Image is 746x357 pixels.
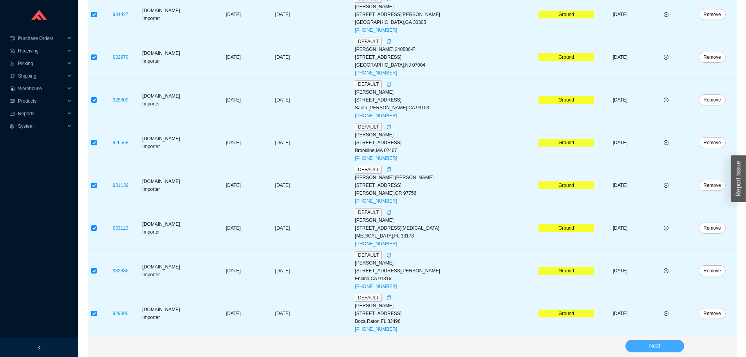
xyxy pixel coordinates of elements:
span: DEFAULT [355,294,382,302]
div: [DATE] [261,53,304,61]
span: plus-circle [664,311,668,316]
a: 925809 [113,97,128,103]
div: [DOMAIN_NAME] Importer [143,263,206,279]
button: Remove [699,9,726,20]
span: copy [387,210,391,215]
div: [DOMAIN_NAME] Importer [143,49,206,65]
a: 926568 [113,140,128,145]
span: Remove [703,267,721,275]
div: [PERSON_NAME] 240586-F [355,45,535,53]
a: 929390 [113,311,128,316]
button: Remove [699,94,726,105]
td: [DATE] [596,292,645,335]
span: DEFAULT [355,38,382,45]
a: [PHONE_NUMBER] [355,326,397,332]
td: [DATE] [207,79,260,121]
td: [DATE] [207,121,260,164]
span: Remove [703,310,721,317]
td: [DATE] [596,164,645,207]
span: System [18,120,65,132]
div: Copy [387,80,391,88]
span: Warehouse [18,82,65,95]
div: Ground [538,96,594,104]
span: plus-circle [664,12,668,17]
div: [PERSON_NAME] , OR 97756 [355,189,535,197]
a: [PHONE_NUMBER] [355,156,397,161]
div: Ground [538,310,594,317]
button: Remove [699,137,726,148]
span: DEFAULT [355,166,382,174]
span: DEFAULT [355,80,382,88]
button: Next [625,340,684,352]
div: [PERSON_NAME] [355,3,535,11]
div: [DATE] [261,224,304,232]
span: Remove [703,224,721,232]
span: plus-circle [664,183,668,188]
span: left [37,345,42,350]
td: [DATE] [207,250,260,292]
div: [PERSON_NAME] [355,216,535,224]
div: [PERSON_NAME] [PERSON_NAME] [355,174,535,181]
a: 932886 [113,268,128,274]
span: fund [9,111,15,116]
button: Remove [699,180,726,191]
div: Ground [538,181,594,189]
div: [DATE] [261,310,304,317]
div: [STREET_ADDRESS][PERSON_NAME] [355,267,535,275]
span: copy [387,167,391,172]
a: [PHONE_NUMBER] [355,113,397,118]
div: Brookline , MA 02467 [355,147,535,154]
a: [PHONE_NUMBER] [355,284,397,289]
div: Copy [387,166,391,174]
div: [DATE] [261,96,304,104]
span: Remove [703,53,721,61]
a: 931139 [113,183,128,188]
span: plus-circle [664,140,668,145]
span: plus-circle [664,55,668,60]
div: [DOMAIN_NAME] Importer [143,220,206,236]
div: Copy [387,208,391,216]
span: read [9,99,15,103]
span: copy [387,125,391,129]
span: copy [387,253,391,257]
span: plus-circle [664,268,668,273]
div: Ground [538,11,594,18]
a: 932970 [113,54,128,60]
td: [DATE] [596,207,645,250]
div: Copy [387,123,391,131]
div: [STREET_ADDRESS] [355,310,535,317]
div: Copy [387,251,391,259]
td: [DATE] [596,121,645,164]
div: [GEOGRAPHIC_DATA] , NJ 07004 [355,61,535,69]
button: Remove [699,223,726,234]
span: Remove [703,181,721,189]
span: copy [387,39,391,44]
div: [DATE] [261,267,304,275]
a: [PHONE_NUMBER] [355,198,397,204]
div: [DATE] [261,11,304,18]
a: [PHONE_NUMBER] [355,70,397,76]
button: Remove [699,265,726,276]
td: [DATE] [207,207,260,250]
span: credit-card [9,36,15,41]
div: [MEDICAL_DATA] , FL 33178 [355,232,535,240]
span: Remove [703,96,721,104]
a: [PHONE_NUMBER] [355,27,397,33]
span: Remove [703,139,721,147]
button: Remove [699,308,726,319]
span: Picking [18,57,65,70]
div: [DOMAIN_NAME] Importer [143,306,206,321]
span: DEFAULT [355,208,382,216]
div: [DOMAIN_NAME] Importer [143,7,206,22]
div: Ground [538,53,594,61]
td: [DATE] [207,36,260,79]
a: 933123 [113,225,128,231]
div: [PERSON_NAME] [355,302,535,310]
div: Boca Raton , FL 33496 [355,317,535,325]
span: Receiving [18,45,65,57]
td: [DATE] [207,164,260,207]
span: copy [387,295,391,300]
div: Ground [538,224,594,232]
div: [STREET_ADDRESS][PERSON_NAME] [355,11,535,18]
div: [DOMAIN_NAME] Importer [143,135,206,150]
